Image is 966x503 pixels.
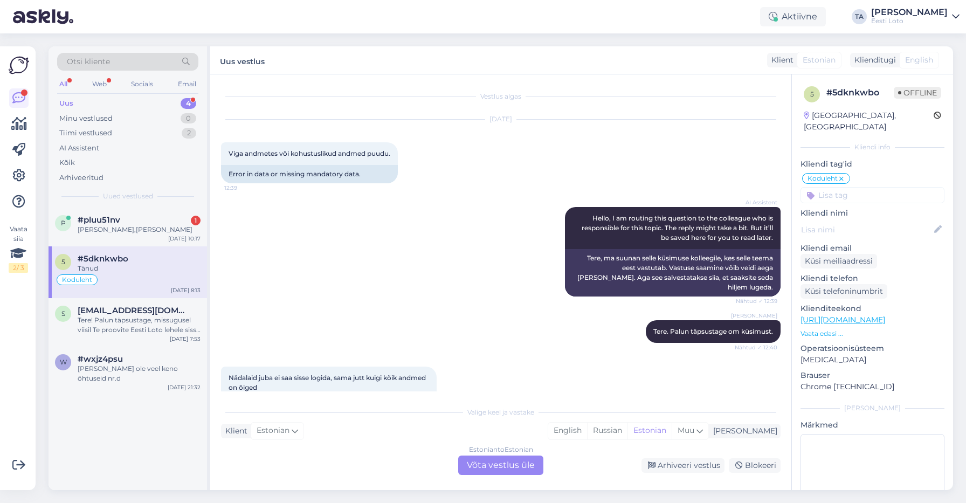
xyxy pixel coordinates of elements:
[224,184,265,192] span: 12:39
[168,235,201,243] div: [DATE] 10:17
[168,383,201,391] div: [DATE] 21:32
[78,225,201,235] div: [PERSON_NAME],[PERSON_NAME]
[801,370,944,381] p: Brauser
[735,343,777,352] span: Nähtud ✓ 12:40
[894,87,941,99] span: Offline
[801,243,944,254] p: Kliendi email
[221,408,781,417] div: Valige keel ja vastake
[801,142,944,152] div: Kliendi info
[801,329,944,339] p: Vaata edasi ...
[78,354,123,364] span: #wxjz4psu
[59,173,103,183] div: Arhiveeritud
[587,423,627,439] div: Russian
[61,309,65,318] span: s
[871,8,960,25] a: [PERSON_NAME]Eesti Loto
[78,264,201,273] div: Tänud
[641,458,724,473] div: Arhiveeri vestlus
[801,354,944,366] p: [MEDICAL_DATA]
[61,219,66,227] span: p
[221,92,781,101] div: Vestlus algas
[801,187,944,203] input: Lisa tag
[801,343,944,354] p: Operatsioonisüsteem
[78,315,201,335] div: Tere! Palun täpsustage, missugusel viisil Te proovite Eesti Loto lehele sisse logida ning millise...
[221,114,781,124] div: [DATE]
[852,9,867,24] div: TA
[176,77,198,91] div: Email
[59,157,75,168] div: Kõik
[221,165,398,183] div: Error in data or missing mandatory data.
[78,306,190,315] span: silvipihlak50@gmai.com
[9,224,28,273] div: Vaata siia
[221,425,247,437] div: Klient
[582,214,775,242] span: Hello, I am routing this question to the colleague who is responsible for this topic. The reply m...
[257,425,289,437] span: Estonian
[801,403,944,413] div: [PERSON_NAME]
[826,86,894,99] div: # 5dknkwbo
[59,128,112,139] div: Tiimi vestlused
[60,358,67,366] span: w
[850,54,896,66] div: Klienditugi
[736,297,777,305] span: Nähtud ✓ 12:39
[59,113,113,124] div: Minu vestlused
[871,17,948,25] div: Eesti Loto
[181,113,196,124] div: 0
[678,425,694,435] span: Muu
[801,381,944,392] p: Chrome [TECHNICAL_ID]
[78,364,201,383] div: [PERSON_NAME] ole veel keno õhtuseid nr.d
[767,54,793,66] div: Klient
[803,54,836,66] span: Estonian
[78,215,120,225] span: #pluu51nv
[801,284,887,299] div: Küsi telefoninumbrit
[61,258,65,266] span: 5
[731,312,777,320] span: [PERSON_NAME]
[565,249,781,297] div: Tere, ma suunan selle küsimuse kolleegile, kes selle teema eest vastutab. Vastuse saamine võib ve...
[103,191,153,201] span: Uued vestlused
[801,254,877,268] div: Küsi meiliaadressi
[62,277,92,283] span: Koduleht
[181,98,196,109] div: 4
[905,54,933,66] span: English
[801,273,944,284] p: Kliendi telefon
[871,8,948,17] div: [PERSON_NAME]
[653,327,773,335] span: Tere. Palun täpsustage om küsimust.
[801,159,944,170] p: Kliendi tag'id
[804,110,934,133] div: [GEOGRAPHIC_DATA], [GEOGRAPHIC_DATA]
[182,128,196,139] div: 2
[67,56,110,67] span: Otsi kliente
[57,77,70,91] div: All
[9,263,28,273] div: 2 / 3
[737,198,777,206] span: AI Assistent
[548,423,587,439] div: English
[709,425,777,437] div: [PERSON_NAME]
[59,98,73,109] div: Uus
[129,77,155,91] div: Socials
[801,303,944,314] p: Klienditeekond
[229,374,427,391] span: Nädalaid juba ei saa sisse logida, sama jutt kuigi kõik andmed on õiged
[801,208,944,219] p: Kliendi nimi
[191,216,201,225] div: 1
[458,456,543,475] div: Võta vestlus üle
[90,77,109,91] div: Web
[810,90,814,98] span: 5
[729,458,781,473] div: Blokeeri
[627,423,672,439] div: Estonian
[171,286,201,294] div: [DATE] 8:13
[760,7,826,26] div: Aktiivne
[801,419,944,431] p: Märkmed
[801,224,932,236] input: Lisa nimi
[59,143,99,154] div: AI Assistent
[78,254,128,264] span: #5dknkwbo
[229,149,390,157] span: Viga andmetes või kohustuslikud andmed puudu.
[220,53,265,67] label: Uus vestlus
[9,55,29,75] img: Askly Logo
[801,315,885,325] a: [URL][DOMAIN_NAME]
[469,445,533,454] div: Estonian to Estonian
[170,335,201,343] div: [DATE] 7:53
[808,175,838,182] span: Koduleht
